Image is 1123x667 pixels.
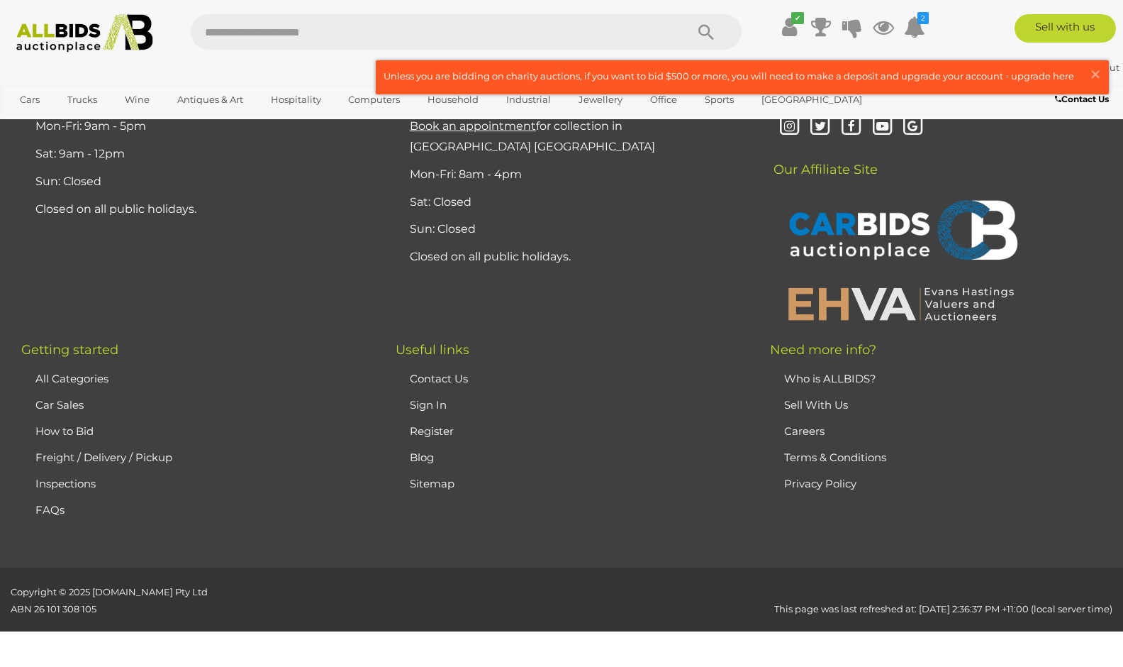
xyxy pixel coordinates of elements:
[791,12,804,24] i: ✔
[779,14,800,40] a: ✔
[641,88,686,111] a: Office
[35,424,94,438] a: How to Bid
[569,88,632,111] a: Jewellery
[839,114,864,139] i: Facebook
[32,113,360,140] li: Mon-Fri: 9am - 5pm
[410,119,655,153] a: Book an appointmentfor collection in [GEOGRAPHIC_DATA] [GEOGRAPHIC_DATA]
[784,477,856,490] a: Privacy Policy
[410,424,454,438] a: Register
[35,398,84,412] a: Car Sales
[784,398,848,412] a: Sell With Us
[410,119,536,133] u: Book an appointment
[410,477,454,490] a: Sitemap
[168,88,252,111] a: Antiques & Art
[35,372,108,385] a: All Categories
[406,243,734,271] li: Closed on all public holidays.
[904,14,925,40] a: 2
[418,88,488,111] a: Household
[35,451,172,464] a: Freight / Delivery / Pickup
[9,14,161,53] img: Allbids.com.au
[808,114,833,139] i: Twitter
[777,114,802,139] i: Instagram
[1015,14,1116,43] a: Sell with us
[784,451,886,464] a: Terms & Conditions
[497,88,560,111] a: Industrial
[58,88,106,111] a: Trucks
[410,398,447,412] a: Sign In
[281,584,1123,617] div: This page was last refreshed at: [DATE] 2:36:37 PM +11:00 (local server time)
[781,185,1022,279] img: CARBIDS Auctionplace
[870,114,895,139] i: Youtube
[406,161,734,189] li: Mon-Fri: 8am - 4pm
[35,477,96,490] a: Inspections
[770,140,878,177] span: Our Affiliate Site
[695,88,743,111] a: Sports
[410,372,468,385] a: Contact Us
[396,342,469,358] span: Useful links
[784,424,825,438] a: Careers
[784,372,876,385] a: Who is ALLBIDS?
[406,216,734,243] li: Sun: Closed
[35,503,65,517] a: FAQs
[410,451,434,464] a: Blog
[901,114,926,139] i: Google
[32,196,360,224] li: Closed on all public holidays.
[32,168,360,196] li: Sun: Closed
[406,189,734,216] li: Sat: Closed
[917,12,929,24] i: 2
[671,14,742,50] button: Search
[11,88,49,111] a: Cars
[1055,92,1112,107] a: Contact Us
[339,88,409,111] a: Computers
[781,285,1022,322] img: EHVA | Evans Hastings Valuers and Auctioneers
[1089,60,1102,88] span: ×
[32,140,360,168] li: Sat: 9am - 12pm
[21,342,118,358] span: Getting started
[116,88,159,111] a: Wine
[752,88,871,111] a: [GEOGRAPHIC_DATA]
[1055,94,1109,104] b: Contact Us
[262,88,330,111] a: Hospitality
[770,342,876,358] span: Need more info?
